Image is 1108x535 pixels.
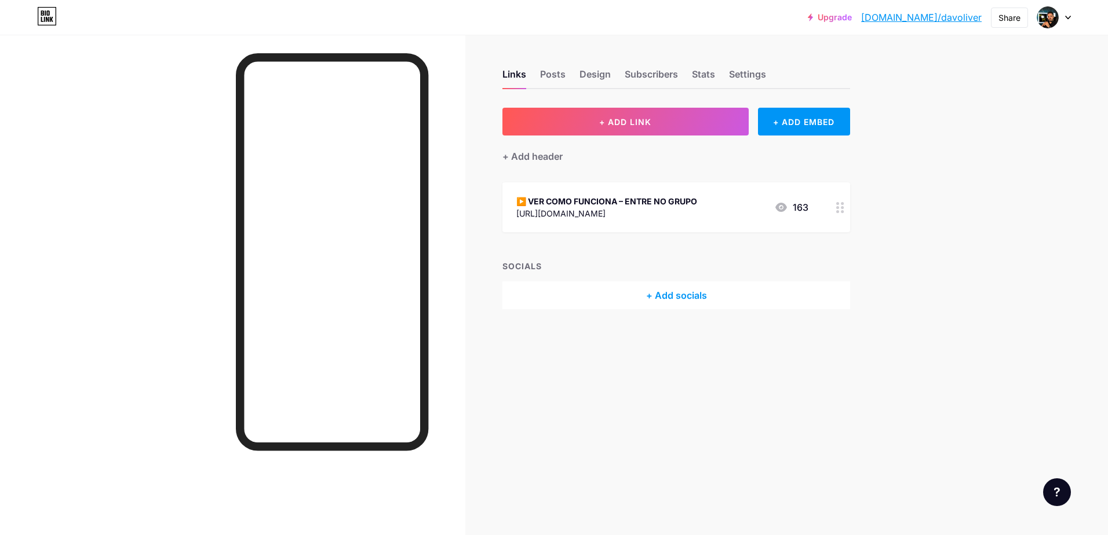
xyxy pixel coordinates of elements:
[861,10,982,24] a: [DOMAIN_NAME]/davoliver
[502,67,526,88] div: Links
[502,281,850,309] div: + Add socials
[502,149,563,163] div: + Add header
[599,117,651,127] span: + ADD LINK
[502,108,749,135] button: + ADD LINK
[502,260,850,272] div: SOCIALS
[729,67,766,88] div: Settings
[540,67,566,88] div: Posts
[516,207,697,219] div: [URL][DOMAIN_NAME]
[758,108,850,135] div: + ADD EMBED
[579,67,611,88] div: Design
[774,200,808,214] div: 163
[1037,6,1059,28] img: davoliver
[692,67,715,88] div: Stats
[625,67,678,88] div: Subscribers
[516,195,697,207] div: ▶️ VER COMO FUNCIONA – ENTRE NO GRUPO
[808,13,852,22] a: Upgrade
[998,12,1020,24] div: Share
